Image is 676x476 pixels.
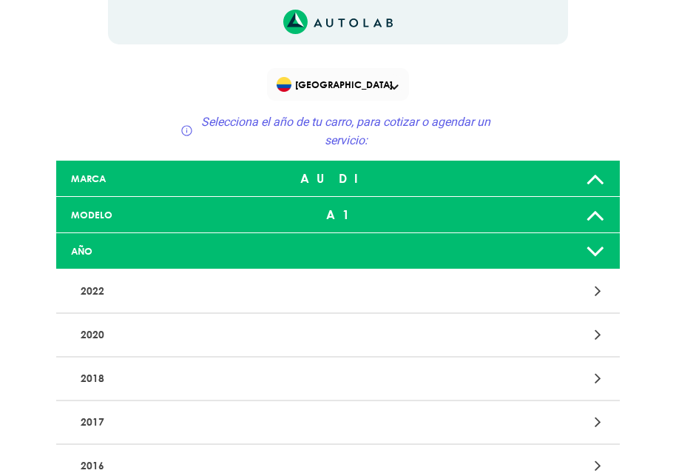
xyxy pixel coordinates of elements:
[60,244,246,258] div: AÑO
[56,233,620,269] a: AÑO
[75,365,418,392] p: 2018
[283,14,393,28] a: Link al sitio de autolab
[56,197,620,233] a: MODELO A1
[246,164,431,193] div: AUDI
[277,77,291,92] img: Flag of COLOMBIA
[267,68,409,101] div: Flag of COLOMBIA[GEOGRAPHIC_DATA]
[277,74,403,95] span: [GEOGRAPHIC_DATA]
[60,208,246,222] div: MODELO
[75,321,418,349] p: 2020
[75,409,418,436] p: 2017
[246,200,431,229] div: A1
[201,115,490,147] span: Selecciona el año de tu carro, para cotizar o agendar un servicio:
[75,277,418,304] p: 2022
[56,161,620,197] a: MARCA AUDI
[60,172,246,186] div: MARCA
